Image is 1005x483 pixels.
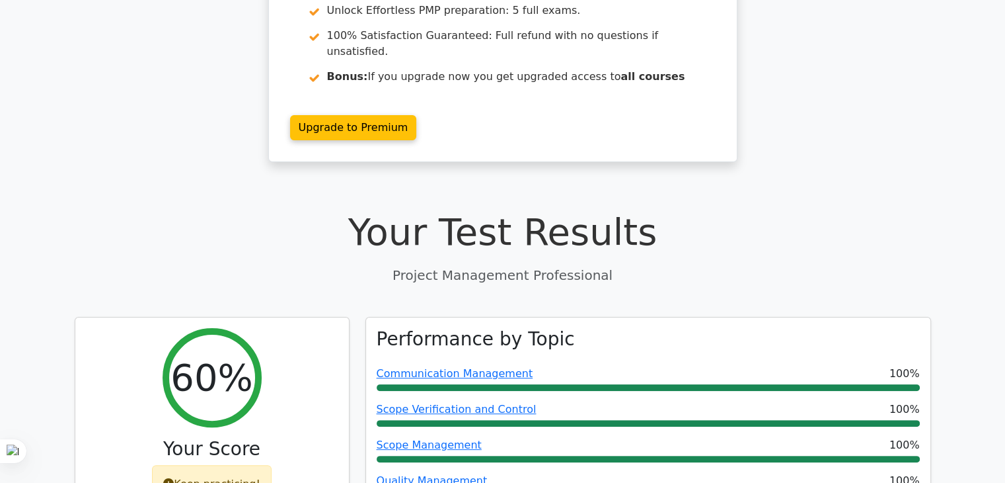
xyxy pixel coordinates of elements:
span: 100% [889,437,920,453]
span: 100% [889,366,920,382]
a: Upgrade to Premium [290,115,417,140]
a: Scope Management [377,439,482,451]
p: Project Management Professional [75,265,931,285]
a: Communication Management [377,367,533,380]
h1: Your Test Results [75,210,931,254]
a: Scope Verification and Control [377,403,537,416]
span: 100% [889,402,920,417]
h2: 60% [170,355,252,400]
h3: Your Score [86,438,338,461]
h3: Performance by Topic [377,328,575,351]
